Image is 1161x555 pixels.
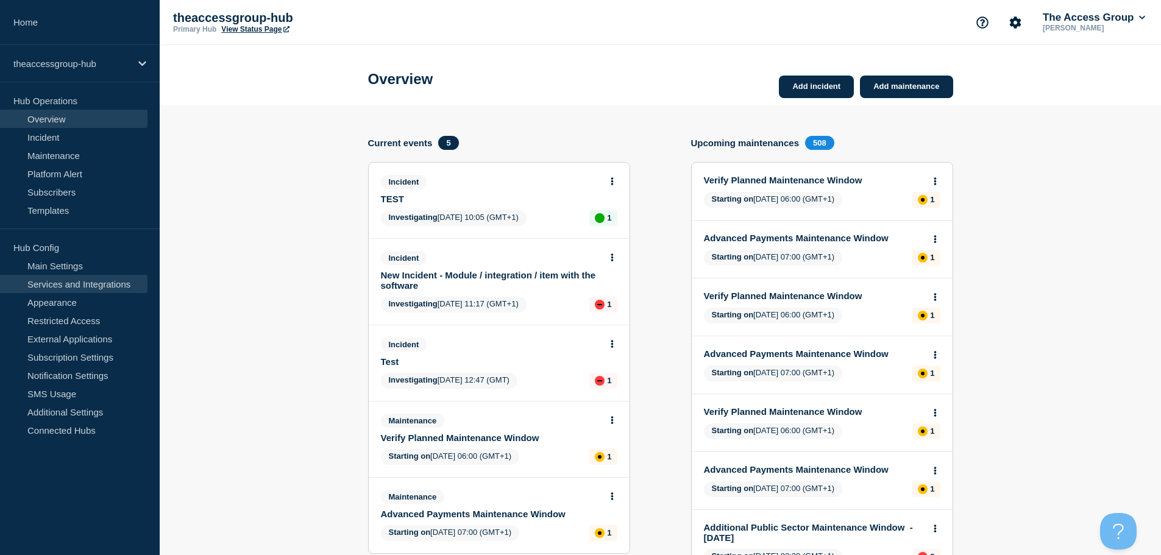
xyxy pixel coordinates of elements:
[704,481,843,497] span: [DATE] 07:00 (GMT+1)
[438,136,458,150] span: 5
[860,76,953,98] a: Add maintenance
[381,373,517,389] span: [DATE] 12:47 (GMT)
[389,375,438,384] span: Investigating
[1040,24,1148,32] p: [PERSON_NAME]
[930,195,934,204] p: 1
[381,525,520,541] span: [DATE] 07:00 (GMT+1)
[389,213,438,222] span: Investigating
[607,213,611,222] p: 1
[918,195,928,205] div: affected
[918,253,928,263] div: affected
[381,509,601,519] a: Advanced Payments Maintenance Window
[918,311,928,320] div: affected
[970,10,995,35] button: Support
[918,369,928,378] div: affected
[221,25,289,34] a: View Status Page
[381,414,445,428] span: Maintenance
[368,138,433,148] h4: Current events
[381,433,601,443] a: Verify Planned Maintenance Window
[13,58,130,69] p: theaccessgroup-hub
[704,192,843,208] span: [DATE] 06:00 (GMT+1)
[381,356,601,367] a: Test
[173,25,216,34] p: Primary Hub
[918,484,928,494] div: affected
[595,528,605,538] div: affected
[779,76,854,98] a: Add incident
[595,300,605,309] div: down
[930,426,934,436] p: 1
[712,368,754,377] span: Starting on
[712,426,754,435] span: Starting on
[381,449,520,465] span: [DATE] 06:00 (GMT+1)
[704,406,924,417] a: Verify Planned Maintenance Window
[381,210,527,226] span: [DATE] 10:05 (GMT+1)
[930,253,934,262] p: 1
[704,366,843,381] span: [DATE] 07:00 (GMT+1)
[595,452,605,462] div: affected
[704,348,924,359] a: Advanced Payments Maintenance Window
[381,175,427,189] span: Incident
[173,11,417,25] p: theaccessgroup-hub
[389,451,431,461] span: Starting on
[712,484,754,493] span: Starting on
[704,291,924,301] a: Verify Planned Maintenance Window
[712,252,754,261] span: Starting on
[381,251,427,265] span: Incident
[704,233,924,243] a: Advanced Payments Maintenance Window
[607,376,611,385] p: 1
[381,338,427,352] span: Incident
[389,528,431,537] span: Starting on
[930,484,934,493] p: 1
[805,136,834,150] span: 508
[1040,12,1148,24] button: The Access Group
[595,213,605,223] div: up
[704,250,843,266] span: [DATE] 07:00 (GMT+1)
[704,175,924,185] a: Verify Planned Maintenance Window
[691,138,800,148] h4: Upcoming maintenances
[607,300,611,309] p: 1
[1100,513,1137,550] iframe: Help Scout Beacon - Open
[595,376,605,386] div: down
[930,369,934,378] p: 1
[368,71,433,88] h1: Overview
[930,311,934,320] p: 1
[607,452,611,461] p: 1
[381,270,601,291] a: New Incident - Module / integration / item with the software
[381,490,445,504] span: Maintenance
[712,194,754,203] span: Starting on
[381,297,527,313] span: [DATE] 11:17 (GMT+1)
[712,310,754,319] span: Starting on
[1003,10,1028,35] button: Account settings
[607,528,611,537] p: 1
[704,308,843,323] span: [DATE] 06:00 (GMT+1)
[918,426,928,436] div: affected
[704,522,924,543] a: Additional Public Sector Maintenance Window - [DATE]
[389,299,438,308] span: Investigating
[704,423,843,439] span: [DATE] 06:00 (GMT+1)
[381,194,601,204] a: TEST
[704,464,924,475] a: Advanced Payments Maintenance Window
